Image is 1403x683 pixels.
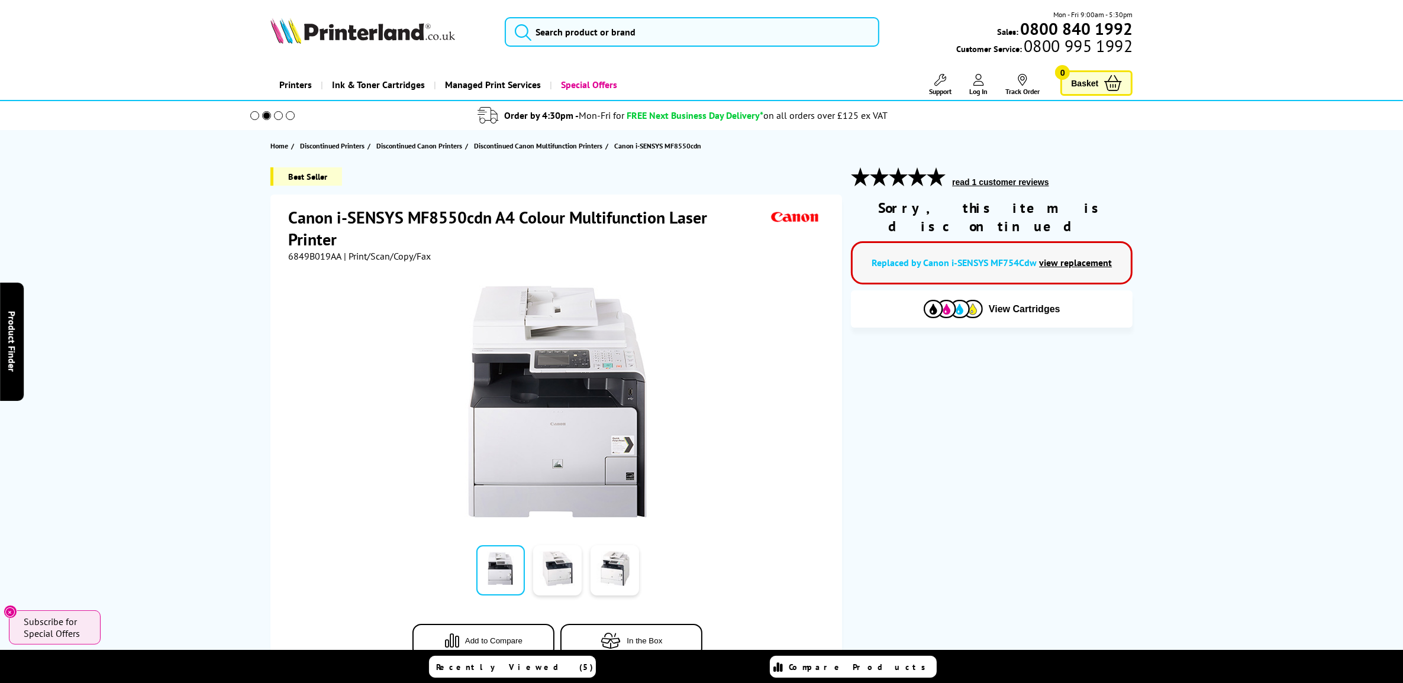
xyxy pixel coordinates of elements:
a: Track Order [1005,74,1040,96]
a: Discontinued Printers [300,140,367,152]
img: Cartridges [924,300,983,318]
span: | Print/Scan/Copy/Fax [344,250,431,262]
span: FREE Next Business Day Delivery* [627,109,763,121]
span: Log In [969,87,988,96]
a: Printerland Logo [270,18,491,46]
img: Canon i-SENSYS MF8550cdn [441,286,673,517]
span: 0 [1055,65,1070,80]
li: modal_delivery [234,105,1132,126]
span: Add to Compare [465,636,523,645]
span: Recently Viewed (5) [437,662,594,672]
a: view replacement [1039,257,1112,268]
a: Recently Viewed (5) [429,656,596,678]
button: In the Box [560,624,702,658]
span: Product Finder [6,311,18,372]
a: Support [929,74,952,96]
span: Mon-Fri for [579,109,624,121]
span: Mon - Fri 9:00am - 5:30pm [1053,9,1133,20]
button: Close [4,605,17,619]
span: Best Seller [270,167,342,186]
span: Ink & Toner Cartridges [332,70,425,100]
span: Basket [1071,75,1098,91]
a: Home [270,140,291,152]
span: Discontinued Canon Printers [376,140,462,152]
div: Sorry, this item is discontinued [851,199,1133,235]
span: 0800 995 1992 [1022,40,1133,51]
a: Ink & Toner Cartridges [321,70,434,100]
div: on all orders over £125 ex VAT [763,109,888,121]
img: Canon [768,206,823,228]
a: Special Offers [550,70,626,100]
img: Printerland Logo [270,18,455,44]
span: View Cartridges [989,304,1060,315]
a: Canon i-SENSYS MF8550cdn [614,140,704,152]
a: Discontinued Canon Printers [376,140,465,152]
span: 6849B019AA [288,250,341,262]
a: Replaced by Canon i-SENSYS MF754Cdw [872,257,1037,268]
span: Customer Service: [956,40,1133,54]
button: Add to Compare [412,624,554,658]
a: Managed Print Services [434,70,550,100]
a: Printers [270,70,321,100]
span: Discontinued Printers [300,140,365,152]
a: 0800 840 1992 [1018,23,1133,34]
a: Compare Products [770,656,937,678]
button: View Cartridges [860,299,1124,319]
span: Subscribe for Special Offers [24,616,89,639]
a: Log In [969,74,988,96]
span: Support [929,87,952,96]
span: Home [270,140,288,152]
span: Discontinued Canon Multifunction Printers [474,140,602,152]
h1: Canon i-SENSYS MF8550cdn A4 Colour Multifunction Laser Printer [288,206,769,250]
button: read 1 customer reviews [949,177,1052,187]
span: Sales: [997,26,1018,37]
span: In the Box [627,636,662,645]
span: Order by 4:30pm - [504,109,624,121]
span: Compare Products [789,662,933,672]
b: 0800 840 1992 [1020,18,1133,40]
input: Search product or brand [505,17,879,47]
a: Basket 0 [1060,70,1133,96]
span: Canon i-SENSYS MF8550cdn [614,140,701,152]
a: Discontinued Canon Multifunction Printers [474,140,605,152]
